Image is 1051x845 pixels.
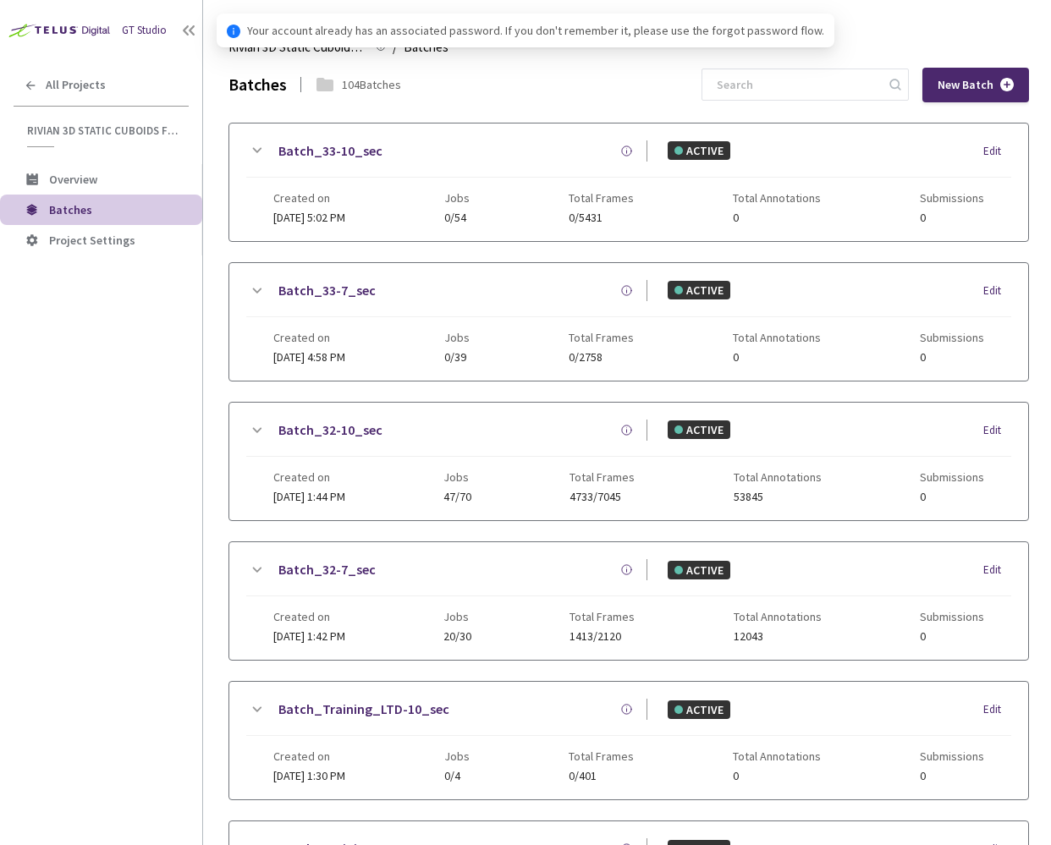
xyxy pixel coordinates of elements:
span: Submissions [920,191,984,205]
a: Batch_33-10_sec [278,140,382,162]
span: New Batch [938,78,993,92]
span: info-circle [227,25,240,38]
span: [DATE] 1:30 PM [273,768,345,783]
span: Created on [273,749,345,763]
div: Edit [983,143,1011,160]
span: 0/54 [444,211,470,224]
span: Total Frames [570,470,635,484]
span: Total Annotations [733,331,821,344]
div: ACTIVE [668,420,730,439]
span: 0/39 [444,351,470,364]
span: Jobs [444,331,470,344]
span: [DATE] 4:58 PM [273,349,345,365]
span: Submissions [920,470,984,484]
span: 4733/7045 [570,491,635,503]
div: Edit [983,562,1011,579]
span: Total Frames [570,610,635,623]
div: GT Studio [122,22,167,39]
span: Total Annotations [734,610,822,623]
span: Submissions [920,749,984,763]
input: Search [707,69,887,100]
span: 0 [733,351,821,364]
div: Batch_32-10_secACTIVEEditCreated on[DATE] 1:44 PMJobs47/70Total Frames4733/7045Total Annotations5... [229,403,1028,520]
span: 0 [920,491,984,503]
span: Created on [273,191,345,205]
span: 20/30 [443,630,471,643]
span: 0 [920,211,984,224]
span: Total Annotations [734,470,822,484]
span: Jobs [444,749,470,763]
a: Batch_32-7_sec [278,559,376,580]
span: Total Frames [569,331,634,344]
div: Edit [983,701,1011,718]
span: Jobs [443,470,471,484]
span: Submissions [920,331,984,344]
span: Jobs [443,610,471,623]
span: 47/70 [443,491,471,503]
span: 0/4 [444,770,470,782]
span: 0 [920,351,984,364]
span: Created on [273,470,345,484]
span: 0/401 [569,770,634,782]
span: [DATE] 1:44 PM [273,489,345,504]
span: 0 [920,630,984,643]
span: [DATE] 1:42 PM [273,628,345,644]
div: 104 Batches [342,75,401,94]
div: Batch_33-7_secACTIVEEditCreated on[DATE] 4:58 PMJobs0/39Total Frames0/2758Total Annotations0Submi... [229,263,1028,381]
span: Rivian 3D Static Cuboids fixed[2024-25] [27,123,179,138]
span: 0/5431 [569,211,634,224]
div: Batches [228,71,287,97]
span: Created on [273,610,345,623]
span: 0 [733,211,821,224]
div: Batch_33-10_secACTIVEEditCreated on[DATE] 5:02 PMJobs0/54Total Frames0/5431Total Annotations0Subm... [229,123,1028,241]
span: 1413/2120 [570,630,635,643]
span: Jobs [444,191,470,205]
a: Batch_33-7_sec [278,280,376,301]
span: All Projects [46,78,106,92]
span: 12043 [734,630,822,643]
div: ACTIVE [668,561,730,579]
span: Total Annotations [733,191,821,205]
span: 0 [733,770,821,782]
span: Your account already has an associated password. If you don't remember it, please use the forgot ... [247,21,824,40]
span: 0 [920,770,984,782]
div: Batch_32-7_secACTIVEEditCreated on[DATE] 1:42 PMJobs20/30Total Frames1413/2120Total Annotations12... [229,542,1028,660]
div: Edit [983,283,1011,299]
div: ACTIVE [668,700,730,719]
div: Edit [983,422,1011,439]
div: ACTIVE [668,281,730,299]
div: ACTIVE [668,141,730,160]
span: Submissions [920,610,984,623]
span: Total Frames [569,191,634,205]
span: Overview [49,172,97,187]
span: Batches [49,202,92,217]
span: 53845 [734,491,822,503]
span: Total Frames [569,749,634,763]
span: Total Annotations [733,749,821,763]
span: [DATE] 5:02 PM [273,210,345,225]
span: Project Settings [49,233,135,248]
a: Batch_32-10_sec [278,420,382,441]
a: Batch_Training_LTD-10_sec [278,699,449,720]
span: 0/2758 [569,351,634,364]
span: Created on [273,331,345,344]
div: Batch_Training_LTD-10_secACTIVEEditCreated on[DATE] 1:30 PMJobs0/4Total Frames0/401Total Annotati... [229,682,1028,799]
